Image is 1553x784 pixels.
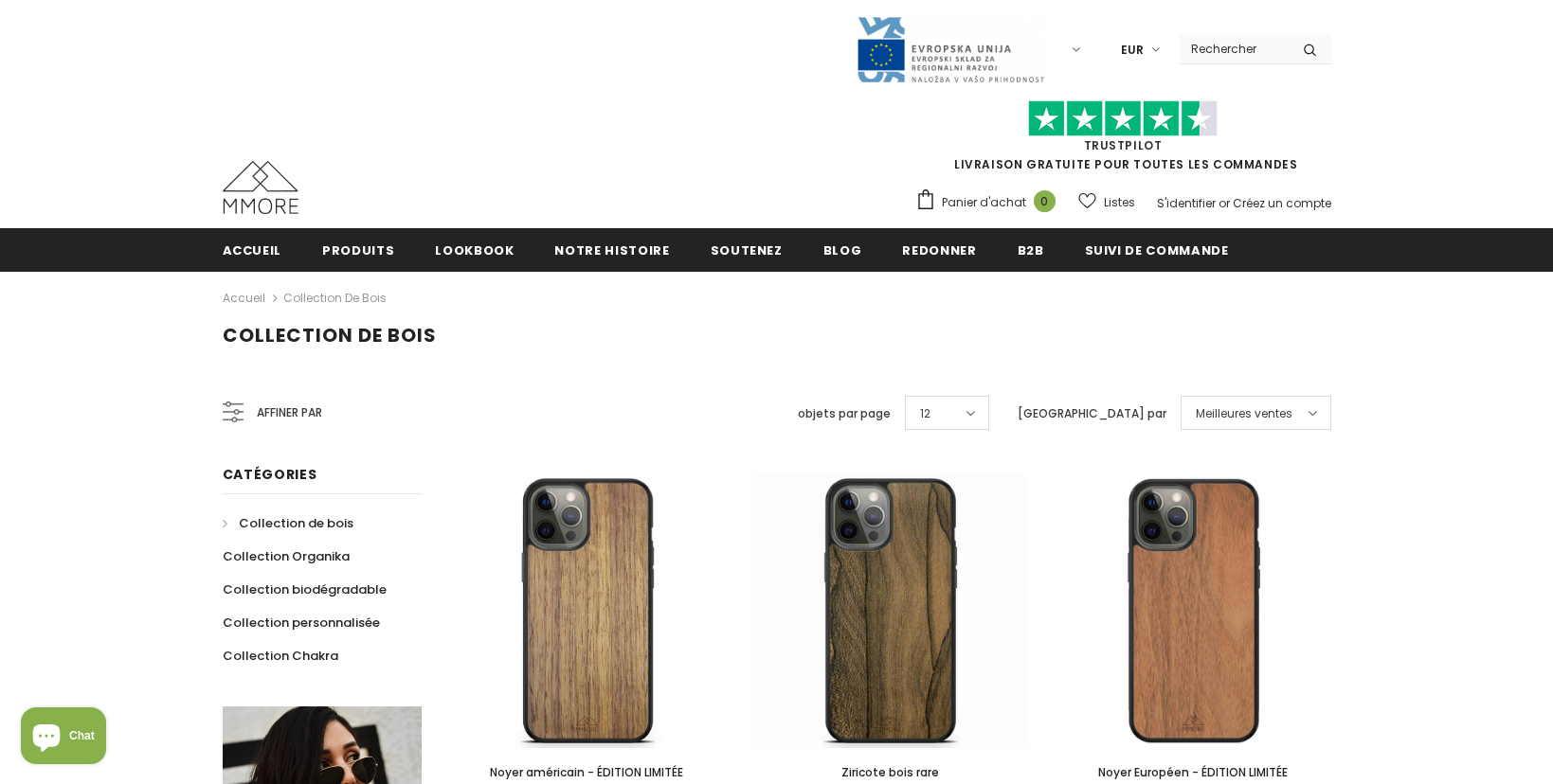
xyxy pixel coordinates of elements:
span: Collection de bois [223,322,437,348]
a: Listes [1078,186,1135,219]
span: Blog [823,241,862,259]
span: Affiner par [257,402,322,423]
span: Collection personnalisée [223,614,380,632]
img: Javni Razpis [856,15,1045,84]
span: Collection Organika [223,547,350,565]
a: Accueil [223,228,282,271]
span: soutenez [711,241,783,259]
a: Noyer Européen - ÉDITION LIMITÉE [1056,762,1330,783]
a: Suivi de commande [1085,228,1229,271]
a: Redonner [902,228,976,271]
a: Collection de bois [223,507,353,540]
span: Collection de bois [239,514,353,532]
span: Collection biodégradable [223,580,387,598]
a: B2B [1018,228,1044,271]
a: S'identifier [1157,195,1216,211]
span: Produits [322,241,394,259]
span: Lookbook [435,241,514,259]
a: Collection Chakra [223,639,338,672]
img: Cas MMORE [223,161,298,214]
a: soutenez [711,228,783,271]
inbox-online-store-chat: Shopify online store chat [15,707,112,769]
span: Noyer Européen - ÉDITION LIMITÉE [1098,764,1288,780]
span: 0 [1034,190,1056,212]
a: Collection personnalisée [223,606,380,639]
label: objets par page [798,404,891,423]
a: TrustPilot [1084,137,1163,153]
span: Accueil [223,241,282,259]
a: Produits [322,228,394,271]
a: Notre histoire [554,228,669,271]
a: Accueil [223,287,265,310]
span: Noyer américain - ÉDITION LIMITÉE [490,764,683,780]
a: Blog [823,228,862,271]
span: or [1219,195,1230,211]
a: Créez un compte [1233,195,1331,211]
span: Panier d'achat [942,193,1026,212]
span: LIVRAISON GRATUITE POUR TOUTES LES COMMANDES [915,109,1331,172]
a: Collection Organika [223,540,350,573]
span: 12 [920,404,930,423]
a: Noyer américain - ÉDITION LIMITÉE [450,762,725,783]
a: Lookbook [435,228,514,271]
span: B2B [1018,241,1044,259]
span: EUR [1121,41,1144,60]
a: Javni Razpis [856,41,1045,57]
img: Faites confiance aux étoiles pilotes [1028,100,1218,137]
a: Panier d'achat 0 [915,188,1065,217]
a: Ziricote bois rare [752,762,1027,783]
span: Meilleures ventes [1196,404,1292,423]
span: Redonner [902,241,976,259]
span: Catégories [223,465,317,484]
span: Suivi de commande [1085,241,1229,259]
span: Collection Chakra [223,647,338,665]
span: Listes [1104,193,1135,212]
label: [GEOGRAPHIC_DATA] par [1018,404,1166,423]
input: Search Site [1180,35,1289,62]
a: Collection de bois [283,290,387,306]
a: Collection biodégradable [223,573,387,606]
span: Notre histoire [554,241,669,259]
span: Ziricote bois rare [841,764,939,780]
